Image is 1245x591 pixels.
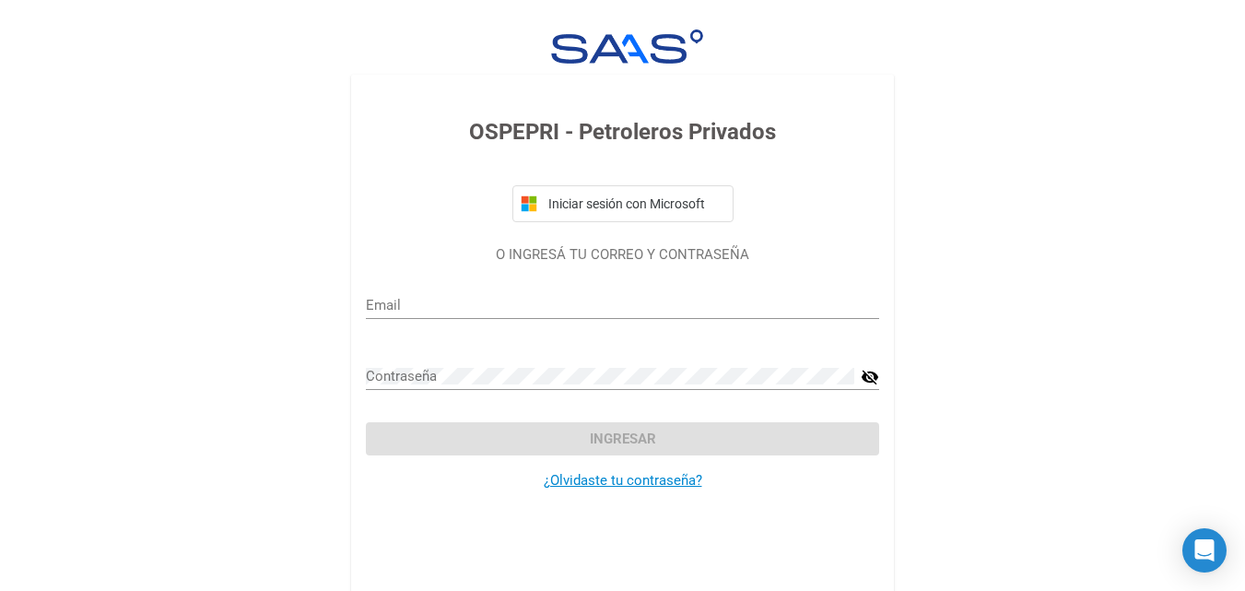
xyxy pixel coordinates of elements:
button: Ingresar [366,422,879,455]
h3: OSPEPRI - Petroleros Privados [366,115,879,148]
mat-icon: visibility_off [861,366,879,388]
p: O INGRESÁ TU CORREO Y CONTRASEÑA [366,244,879,266]
button: Iniciar sesión con Microsoft [512,185,734,222]
a: ¿Olvidaste tu contraseña? [544,472,702,489]
div: Open Intercom Messenger [1182,528,1227,573]
span: Iniciar sesión con Microsoft [545,196,725,211]
span: Ingresar [590,431,656,447]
